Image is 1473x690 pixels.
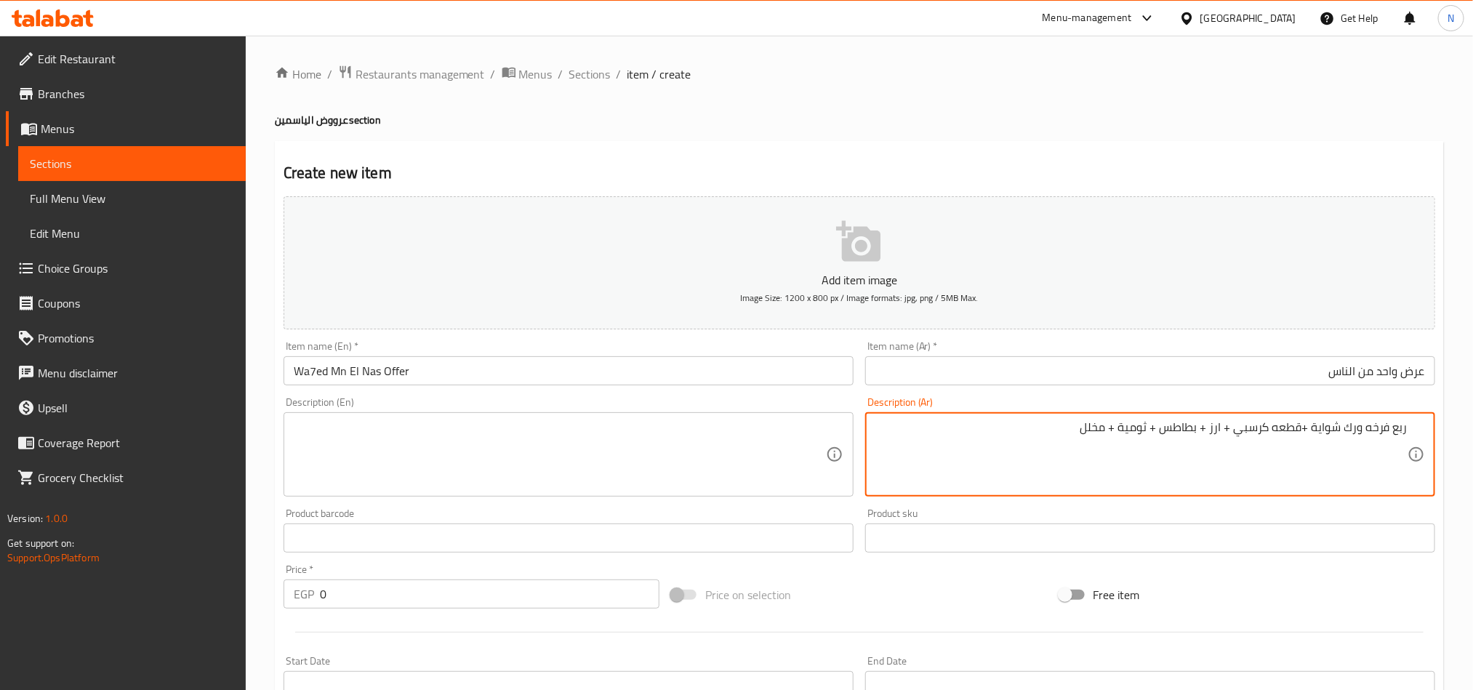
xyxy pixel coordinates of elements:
[18,216,246,251] a: Edit Menu
[284,196,1435,329] button: Add item imageImage Size: 1200 x 800 px / Image formats: jpg, png / 5MB Max.
[6,286,246,321] a: Coupons
[627,65,691,83] span: item / create
[38,469,234,486] span: Grocery Checklist
[306,271,1413,289] p: Add item image
[7,509,43,528] span: Version:
[320,579,659,609] input: Please enter price
[491,65,496,83] li: /
[6,41,246,76] a: Edit Restaurant
[38,50,234,68] span: Edit Restaurant
[275,65,1444,84] nav: breadcrumb
[18,181,246,216] a: Full Menu View
[38,260,234,277] span: Choice Groups
[38,85,234,103] span: Branches
[41,120,234,137] span: Menus
[38,364,234,382] span: Menu disclaimer
[617,65,622,83] li: /
[1200,10,1296,26] div: [GEOGRAPHIC_DATA]
[875,420,1408,489] textarea: ربع فرخه ورك شواية +قطعه كرسبي + ارز + بطاطس + ثومية + مخلل
[1093,586,1140,603] span: Free item
[38,294,234,312] span: Coupons
[502,65,553,84] a: Menus
[327,65,332,83] li: /
[38,434,234,452] span: Coverage Report
[338,65,485,84] a: Restaurants management
[569,65,611,83] a: Sections
[6,76,246,111] a: Branches
[6,321,246,356] a: Promotions
[45,509,68,528] span: 1.0.0
[7,534,74,553] span: Get support on:
[6,111,246,146] a: Menus
[7,548,100,567] a: Support.OpsPlatform
[6,356,246,390] a: Menu disclaimer
[284,523,854,553] input: Please enter product barcode
[519,65,553,83] span: Menus
[284,356,854,385] input: Enter name En
[18,146,246,181] a: Sections
[38,399,234,417] span: Upsell
[30,155,234,172] span: Sections
[558,65,563,83] li: /
[865,356,1435,385] input: Enter name Ar
[38,329,234,347] span: Promotions
[30,225,234,242] span: Edit Menu
[275,65,321,83] a: Home
[1448,10,1454,26] span: N
[6,460,246,495] a: Grocery Checklist
[6,251,246,286] a: Choice Groups
[294,585,314,603] p: EGP
[275,113,1444,127] h4: عرووض الياسمين section
[6,390,246,425] a: Upsell
[865,523,1435,553] input: Please enter product sku
[356,65,485,83] span: Restaurants management
[1043,9,1132,27] div: Menu-management
[705,586,791,603] span: Price on selection
[30,190,234,207] span: Full Menu View
[284,162,1435,184] h2: Create new item
[6,425,246,460] a: Coverage Report
[740,289,978,306] span: Image Size: 1200 x 800 px / Image formats: jpg, png / 5MB Max.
